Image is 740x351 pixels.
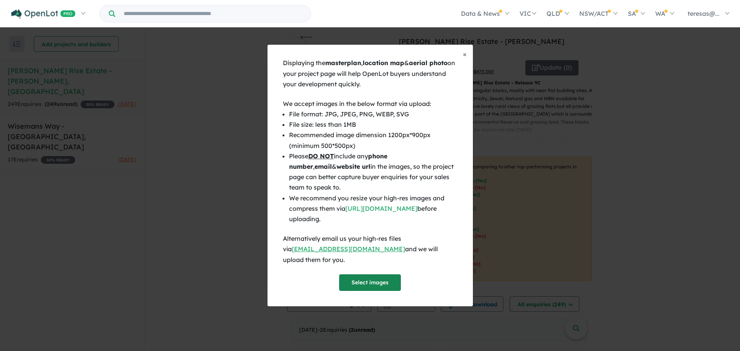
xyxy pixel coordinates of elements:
li: File format: JPG, JPEG, PNG, WEBP, SVG [289,109,457,119]
img: Openlot PRO Logo White [11,9,76,19]
u: DO NOT [308,152,334,160]
b: website url [336,163,370,170]
div: Alternatively email us your high-res files via and we will upload them for you. [283,233,457,265]
li: Recommended image dimension 1200px*900px (minimum 500*500px) [289,130,457,151]
li: Please include any , & in the images, so the project page can better capture buyer enquiries for ... [289,151,457,193]
a: [URL][DOMAIN_NAME] [345,205,417,212]
b: location map [363,59,404,67]
button: Select images [339,274,401,291]
span: × [463,50,467,59]
li: File size: less than 1MB [289,119,457,130]
input: Try estate name, suburb, builder or developer [117,5,309,22]
div: We accept images in the below format via upload: [283,99,457,109]
b: email [314,163,332,170]
b: aerial photo [409,59,447,67]
span: teresas@... [688,10,720,17]
b: masterplan [325,59,361,67]
li: We recommend you resize your high-res images and compress them via before uploading. [289,193,457,225]
div: Displaying the , & on your project page will help OpenLot buyers understand your development quic... [283,58,457,89]
a: [EMAIL_ADDRESS][DOMAIN_NAME] [292,245,405,253]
